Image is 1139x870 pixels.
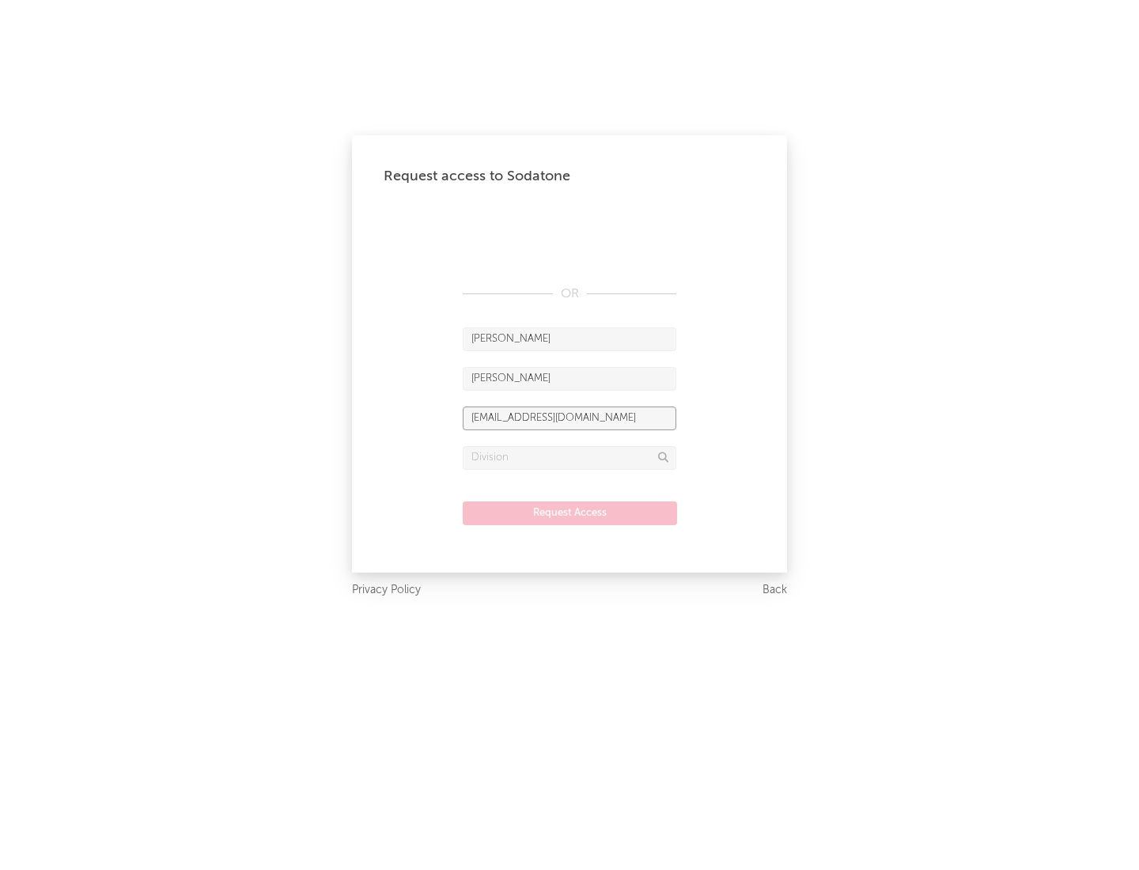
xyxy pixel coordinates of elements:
[352,581,421,600] a: Privacy Policy
[762,581,787,600] a: Back
[384,167,755,186] div: Request access to Sodatone
[463,327,676,351] input: First Name
[463,407,676,430] input: Email
[463,501,677,525] button: Request Access
[463,285,676,304] div: OR
[463,367,676,391] input: Last Name
[463,446,676,470] input: Division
